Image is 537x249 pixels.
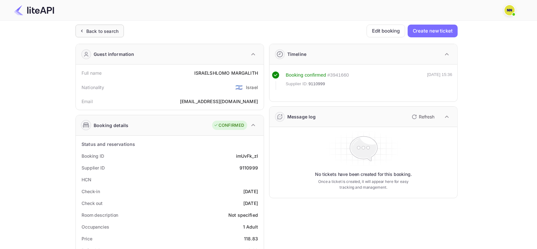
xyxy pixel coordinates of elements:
p: Refresh [419,113,434,120]
span: United States [235,81,243,93]
div: ISRAELSHLOMO MARGALITH [194,70,258,76]
div: Not specified [228,212,258,218]
p: Once a ticket is created, it will appear here for easy tracking and management. [313,179,414,190]
div: Message log [287,113,316,120]
button: Create new ticket [408,25,458,37]
div: # 3941660 [327,72,349,79]
div: imUvFk_zI [236,153,258,159]
img: LiteAPI Logo [14,5,54,15]
div: 1 Adult [243,223,258,230]
div: Booking ID [82,153,104,159]
span: Supplier ID: [286,81,308,87]
div: Status and reservations [82,141,135,147]
div: Back to search [86,28,118,34]
div: Price [82,235,92,242]
div: Check out [82,200,103,207]
div: 9110999 [240,164,258,171]
button: Refresh [408,112,437,122]
div: Check-in [82,188,100,195]
div: Booking confirmed [286,72,326,79]
div: Room description [82,212,118,218]
div: Nationality [82,84,104,91]
div: [DATE] 15:36 [427,72,452,90]
div: Israel [246,84,258,91]
p: No tickets have been created for this booking. [315,171,412,177]
div: 118.83 [244,235,258,242]
div: [DATE] [243,188,258,195]
img: N/A N/A [505,5,515,15]
div: Supplier ID [82,164,105,171]
span: 9110999 [309,81,325,87]
div: [DATE] [243,200,258,207]
button: Edit booking [367,25,405,37]
div: [EMAIL_ADDRESS][DOMAIN_NAME] [180,98,258,105]
div: Occupancies [82,223,109,230]
div: Timeline [287,51,306,57]
div: Email [82,98,93,105]
div: HCN [82,176,91,183]
div: Full name [82,70,102,76]
div: Booking details [94,122,128,129]
div: Guest information [94,51,134,57]
div: CONFIRMED [214,122,244,129]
